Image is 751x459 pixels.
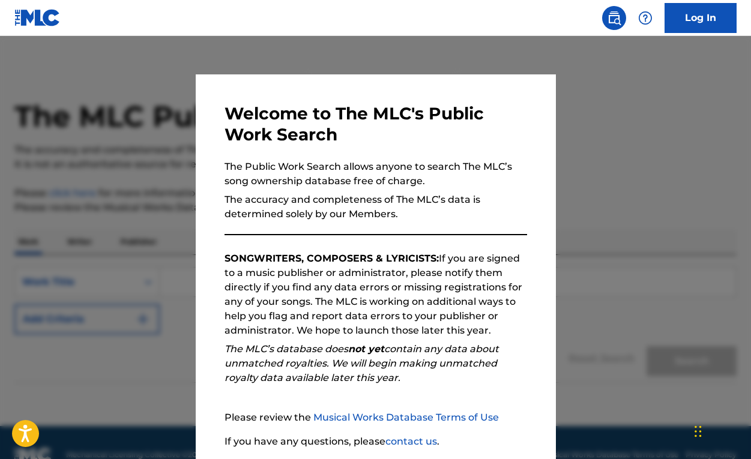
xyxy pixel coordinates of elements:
[691,401,751,459] iframe: Chat Widget
[633,6,657,30] div: Help
[225,251,527,338] p: If you are signed to a music publisher or administrator, please notify them directly if you find ...
[225,193,527,221] p: The accuracy and completeness of The MLC’s data is determined solely by our Members.
[225,253,439,264] strong: SONGWRITERS, COMPOSERS & LYRICISTS:
[695,413,702,449] div: Drag
[225,343,499,383] em: The MLC’s database does contain any data about unmatched royalties. We will begin making unmatche...
[225,160,527,188] p: The Public Work Search allows anyone to search The MLC’s song ownership database free of charge.
[225,434,527,449] p: If you have any questions, please .
[313,412,499,423] a: Musical Works Database Terms of Use
[385,436,437,447] a: contact us
[602,6,626,30] a: Public Search
[14,9,61,26] img: MLC Logo
[225,103,527,145] h3: Welcome to The MLC's Public Work Search
[638,11,653,25] img: help
[225,410,527,425] p: Please review the
[348,343,384,355] strong: not yet
[665,3,737,33] a: Log In
[607,11,621,25] img: search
